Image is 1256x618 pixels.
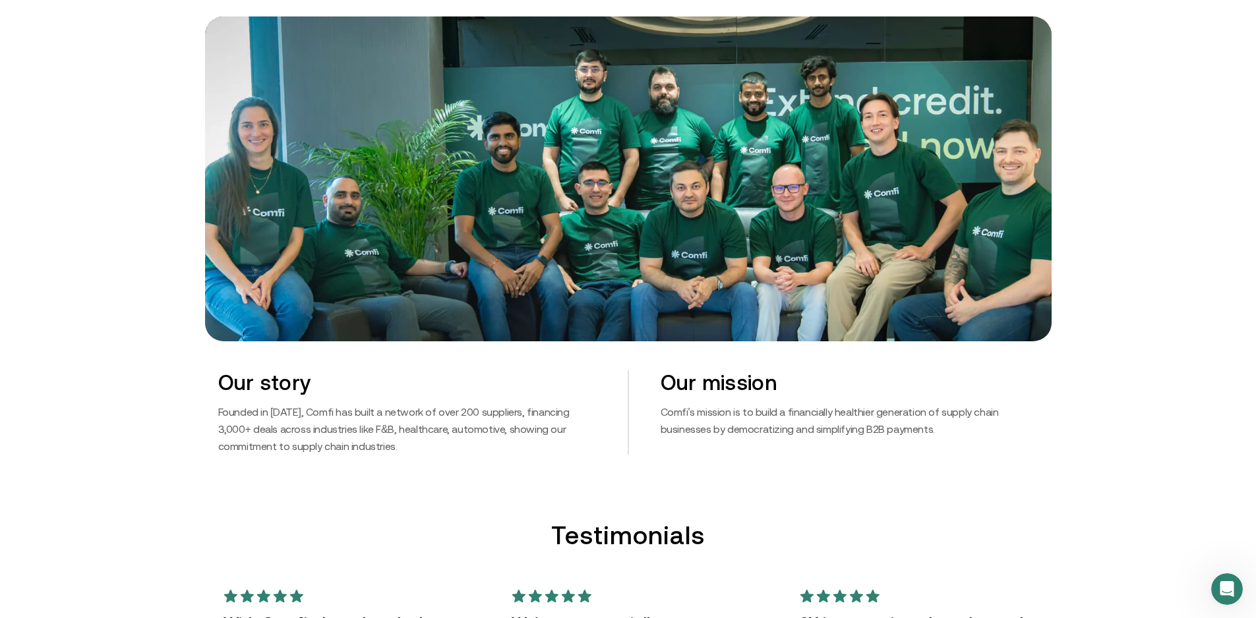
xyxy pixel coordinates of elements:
iframe: Intercom live chat [1211,573,1243,605]
h2: Our story [218,370,596,395]
p: Founded in [DATE], Comfi has built a network of over 200 suppliers, financing 3,000+ deals across... [218,403,596,455]
img: team [205,16,1052,341]
p: Comfi's mission is to build a financially healthier generation of supply chain businesses by demo... [661,403,1038,437]
h2: Our mission [661,370,1038,395]
h2: Testimonials [551,520,704,550]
